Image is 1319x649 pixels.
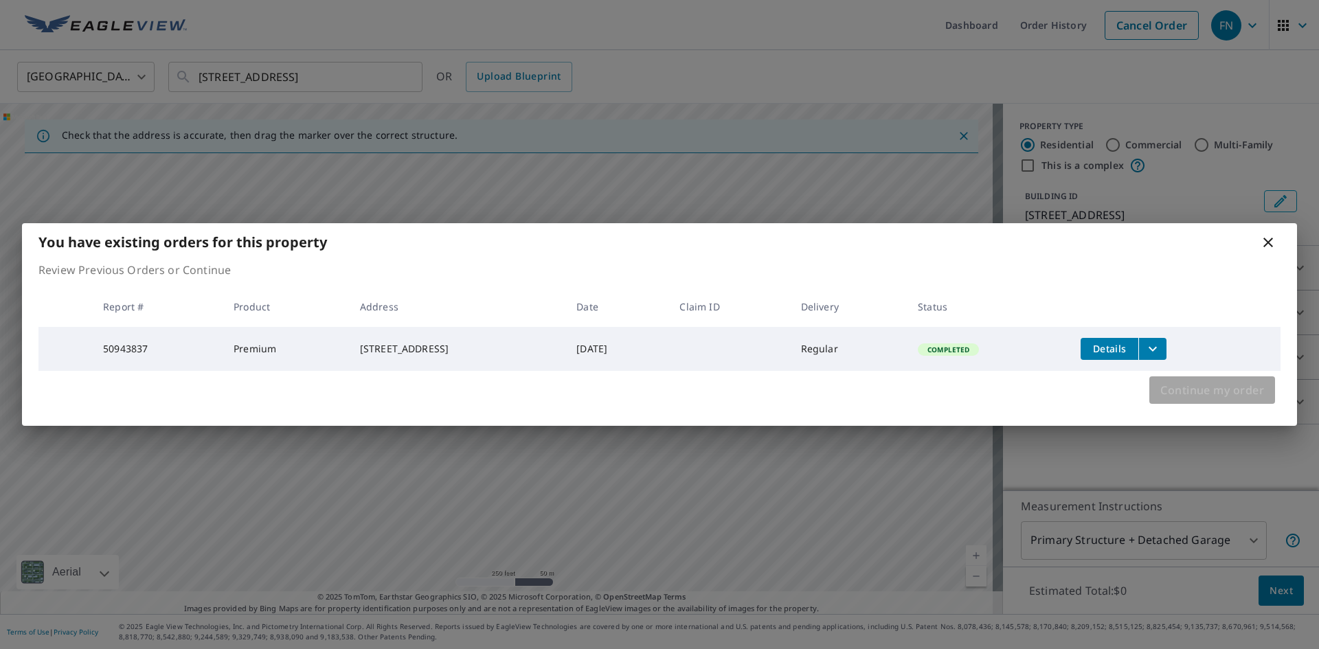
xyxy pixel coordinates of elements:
[223,286,349,327] th: Product
[565,286,668,327] th: Date
[907,286,1070,327] th: Status
[790,327,907,371] td: Regular
[1138,338,1166,360] button: filesDropdownBtn-50943837
[1149,376,1275,404] button: Continue my order
[38,233,327,251] b: You have existing orders for this property
[1160,380,1264,400] span: Continue my order
[668,286,789,327] th: Claim ID
[919,345,978,354] span: Completed
[92,327,223,371] td: 50943837
[38,262,1281,278] p: Review Previous Orders or Continue
[1089,342,1130,355] span: Details
[349,286,565,327] th: Address
[92,286,223,327] th: Report #
[790,286,907,327] th: Delivery
[1081,338,1138,360] button: detailsBtn-50943837
[223,327,349,371] td: Premium
[360,342,554,356] div: [STREET_ADDRESS]
[565,327,668,371] td: [DATE]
